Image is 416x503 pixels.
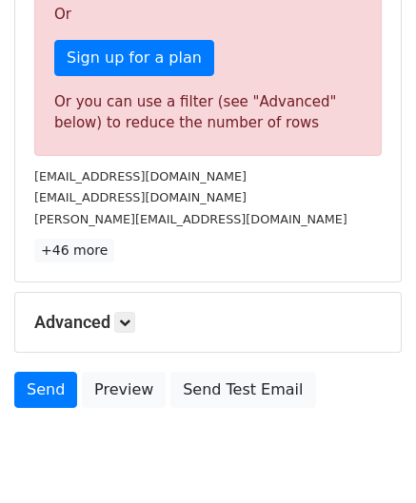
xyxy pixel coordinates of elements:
[34,212,347,226] small: [PERSON_NAME][EMAIL_ADDRESS][DOMAIN_NAME]
[54,40,214,76] a: Sign up for a plan
[321,412,416,503] iframe: Chat Widget
[34,312,382,333] h5: Advanced
[170,372,315,408] a: Send Test Email
[34,239,114,262] a: +46 more
[54,91,362,134] div: Or you can use a filter (see "Advanced" below) to reduce the number of rows
[82,372,166,408] a: Preview
[54,5,362,25] p: Or
[34,190,247,204] small: [EMAIL_ADDRESS][DOMAIN_NAME]
[34,169,247,184] small: [EMAIL_ADDRESS][DOMAIN_NAME]
[14,372,77,408] a: Send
